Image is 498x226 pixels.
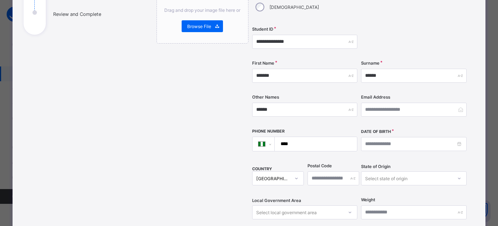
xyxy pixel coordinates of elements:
span: COUNTRY [252,167,272,171]
label: Phone Number [252,129,285,134]
label: [DEMOGRAPHIC_DATA] [269,4,319,10]
label: Date of Birth [361,129,391,134]
div: Select local government area [256,205,317,219]
label: Weight [361,197,375,202]
div: Select state of origin [365,171,408,185]
span: Drag and drop your image file here or [164,7,240,13]
span: State of Origin [361,164,391,169]
label: Student ID [252,27,273,32]
div: [GEOGRAPHIC_DATA] [256,176,290,181]
span: Local Government Area [252,198,301,203]
label: Other Names [252,95,279,100]
label: Surname [361,61,379,66]
span: Browse File [187,24,211,29]
label: Postal Code [308,163,332,168]
label: Email Address [361,95,390,100]
label: First Name [252,61,274,66]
